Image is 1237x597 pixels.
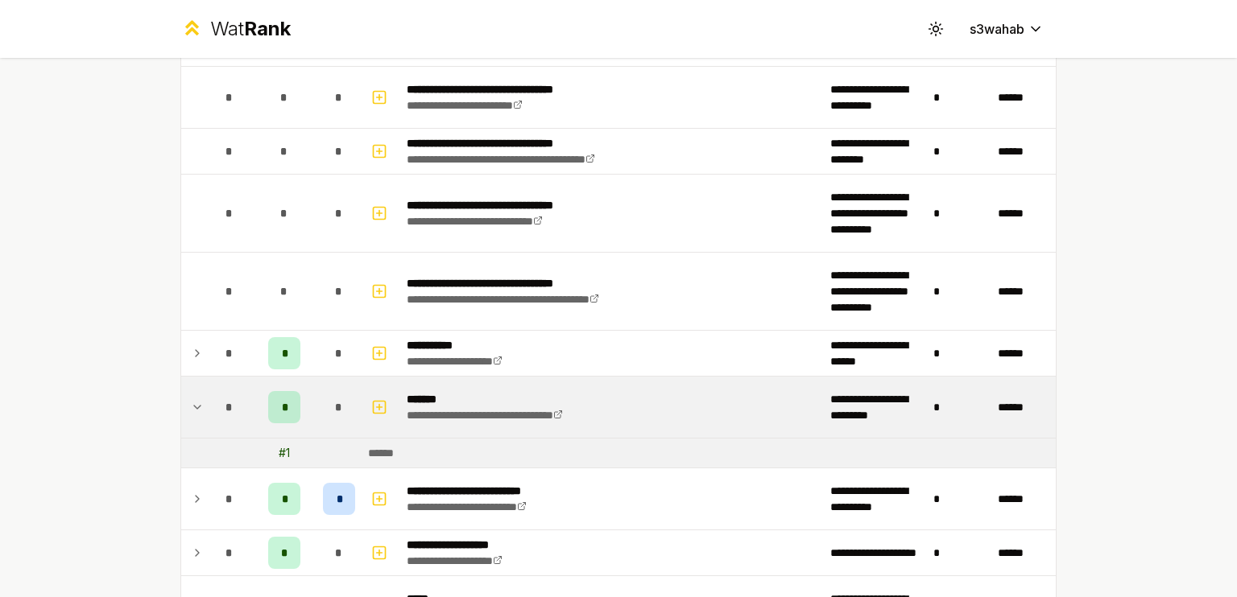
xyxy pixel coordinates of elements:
span: s3wahab [970,19,1024,39]
a: WatRank [180,16,291,42]
div: # 1 [279,445,290,461]
button: s3wahab [957,14,1057,43]
span: Rank [244,17,291,40]
div: Wat [210,16,291,42]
